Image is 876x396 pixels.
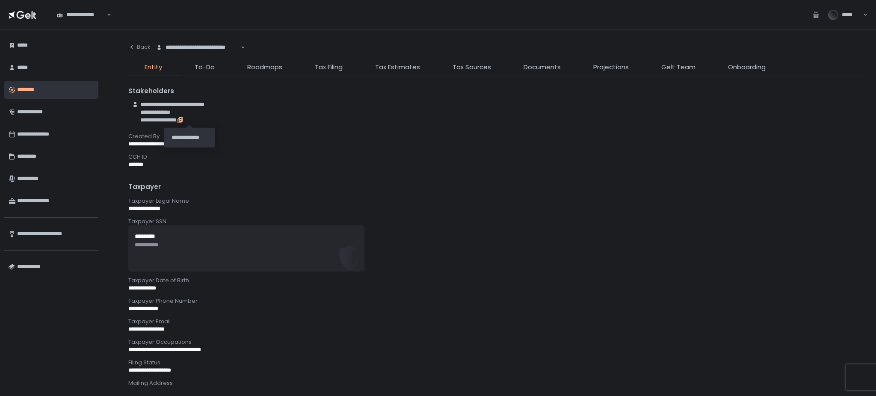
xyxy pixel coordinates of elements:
[145,62,162,72] span: Entity
[128,197,864,205] div: Taxpayer Legal Name
[128,133,864,140] div: Created By
[128,38,151,56] button: Back
[128,318,864,325] div: Taxpayer Email
[128,379,864,387] div: Mailing Address
[128,182,864,192] div: Taxpayer
[240,43,240,52] input: Search for option
[51,6,111,24] div: Search for option
[375,62,420,72] span: Tax Estimates
[151,38,245,56] div: Search for option
[128,86,864,96] div: Stakeholders
[728,62,766,72] span: Onboarding
[195,62,215,72] span: To-Do
[128,359,864,366] div: Filing Status
[128,153,864,161] div: CCH ID
[128,43,151,51] div: Back
[661,62,695,72] span: Gelt Team
[524,62,561,72] span: Documents
[315,62,343,72] span: Tax Filing
[128,297,864,305] div: Taxpayer Phone Number
[128,338,864,346] div: Taxpayer Occupations
[453,62,491,72] span: Tax Sources
[593,62,629,72] span: Projections
[247,62,282,72] span: Roadmaps
[128,277,864,284] div: Taxpayer Date of Birth
[128,218,864,225] div: Taxpayer SSN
